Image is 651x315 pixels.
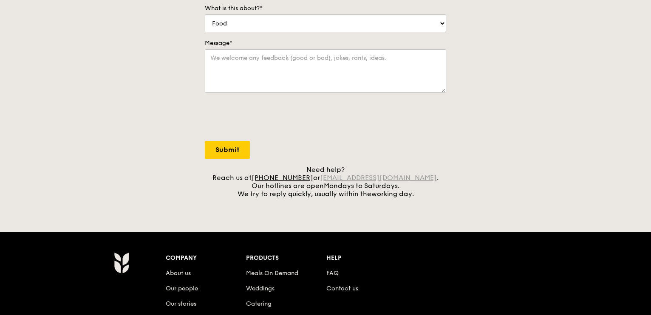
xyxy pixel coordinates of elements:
[326,270,339,277] a: FAQ
[205,4,446,13] label: What is this about?*
[205,141,250,159] input: Submit
[326,252,407,264] div: Help
[166,300,196,307] a: Our stories
[166,270,191,277] a: About us
[205,166,446,198] div: Need help? Reach us at or . Our hotlines are open We try to reply quickly, usually within the
[371,190,414,198] span: working day.
[114,252,129,273] img: Grain
[246,252,326,264] div: Products
[205,101,334,134] iframe: reCAPTCHA
[252,174,313,182] a: [PHONE_NUMBER]
[166,285,198,292] a: Our people
[246,285,275,292] a: Weddings
[326,285,358,292] a: Contact us
[166,252,246,264] div: Company
[246,270,298,277] a: Meals On Demand
[205,39,446,48] label: Message*
[246,300,272,307] a: Catering
[320,174,437,182] a: [EMAIL_ADDRESS][DOMAIN_NAME]
[324,182,399,190] span: Mondays to Saturdays.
